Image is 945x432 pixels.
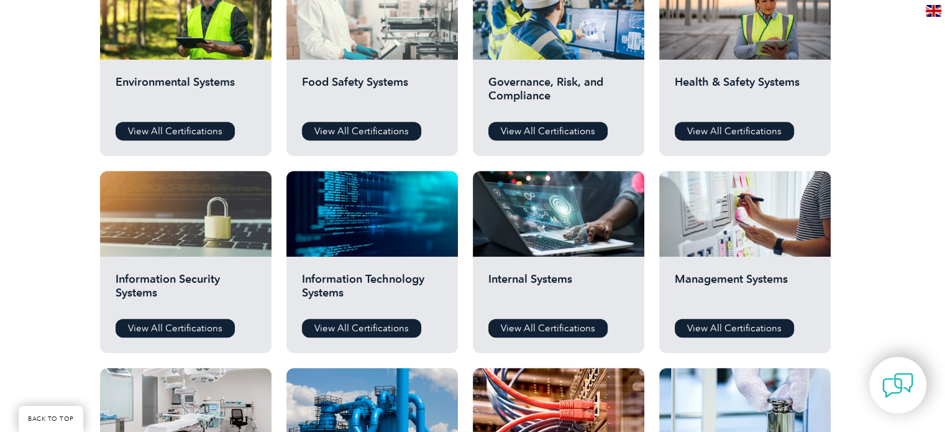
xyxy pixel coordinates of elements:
h2: Information Technology Systems [302,272,442,310]
h2: Governance, Risk, and Compliance [488,75,629,113]
a: View All Certifications [488,122,608,140]
h2: Health & Safety Systems [675,75,815,113]
a: View All Certifications [302,319,421,338]
a: View All Certifications [675,122,794,140]
a: View All Certifications [116,319,235,338]
img: en [926,5,941,17]
a: View All Certifications [488,319,608,338]
img: contact-chat.png [882,370,913,401]
h2: Environmental Systems [116,75,256,113]
h2: Internal Systems [488,272,629,310]
a: BACK TO TOP [19,406,83,432]
a: View All Certifications [675,319,794,338]
h2: Food Safety Systems [302,75,442,113]
h2: Management Systems [675,272,815,310]
a: View All Certifications [302,122,421,140]
h2: Information Security Systems [116,272,256,310]
a: View All Certifications [116,122,235,140]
